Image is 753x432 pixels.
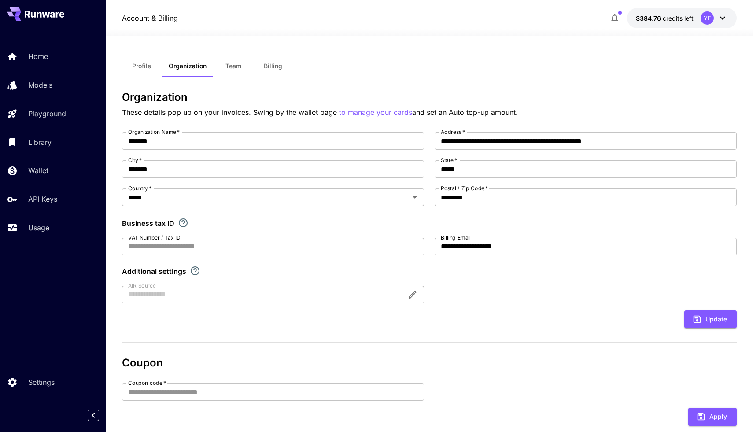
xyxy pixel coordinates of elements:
h3: Coupon [122,357,737,369]
label: State [441,156,457,164]
label: Address [441,128,465,136]
nav: breadcrumb [122,13,178,23]
a: Account & Billing [122,13,178,23]
label: AIR Source [128,282,155,289]
label: Coupon code [128,379,166,387]
span: Team [225,62,241,70]
button: to manage your cards [339,107,412,118]
span: Profile [132,62,151,70]
p: Playground [28,108,66,119]
p: Business tax ID [122,218,174,229]
h3: Organization [122,91,737,103]
p: Home [28,51,48,62]
svg: If you are a business tax registrant, please enter your business tax ID here. [178,218,188,228]
span: $384.76 [636,15,663,22]
button: Collapse sidebar [88,410,99,421]
label: Billing Email [441,234,471,241]
button: Open [409,191,421,203]
p: Wallet [28,165,48,176]
span: These details pop up on your invoices. Swing by the wallet page [122,108,339,117]
span: Billing [264,62,282,70]
label: City [128,156,142,164]
p: Additional settings [122,266,186,277]
div: YF [701,11,714,25]
div: $384.76439 [636,14,694,23]
label: Country [128,185,151,192]
p: Usage [28,222,49,233]
div: Collapse sidebar [94,407,106,423]
label: Postal / Zip Code [441,185,488,192]
p: Library [28,137,52,148]
span: and set an Auto top-up amount. [412,108,518,117]
span: credits left [663,15,694,22]
span: Organization [169,62,207,70]
label: VAT Number / Tax ID [128,234,181,241]
p: Settings [28,377,55,388]
svg: Explore additional customization settings [190,266,200,276]
button: $384.76439YF [627,8,737,28]
p: API Keys [28,194,57,204]
label: Organization Name [128,128,180,136]
p: Models [28,80,52,90]
button: Update [684,310,737,329]
button: Apply [688,408,737,426]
